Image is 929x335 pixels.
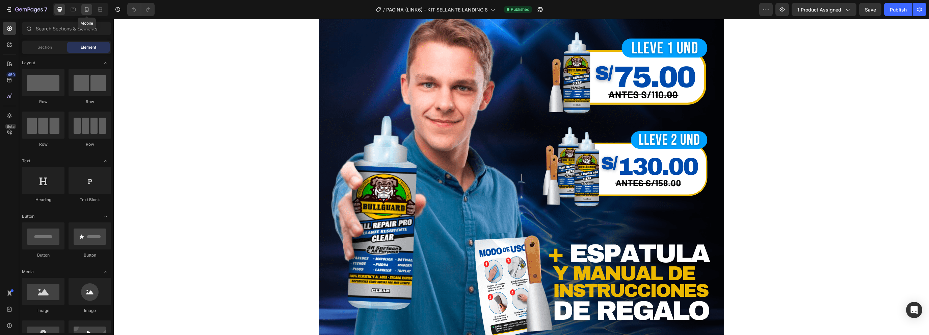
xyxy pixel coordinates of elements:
div: 450 [6,72,16,77]
span: Published [511,6,529,13]
button: Publish [884,3,912,16]
button: 7 [3,3,50,16]
iframe: Design area [114,19,929,335]
span: Toggle open [100,155,111,166]
span: / [383,6,385,13]
div: Image [69,308,111,314]
div: Row [69,99,111,105]
div: Button [22,252,64,258]
div: Row [22,99,64,105]
div: Image [22,308,64,314]
span: Section [37,44,52,50]
span: Media [22,269,34,275]
div: Undo/Redo [127,3,155,16]
span: 1 product assigned [797,6,841,13]
div: Row [22,141,64,147]
div: Button [69,252,111,258]
span: Toggle open [100,57,111,68]
p: 7 [44,5,47,14]
div: Text Block [69,197,111,203]
div: Row [69,141,111,147]
span: Toggle open [100,266,111,277]
span: Button [22,213,34,219]
input: Search Sections & Elements [22,22,111,35]
span: Text [22,158,30,164]
span: Save [865,7,876,13]
span: PAGINA (LINK6) - KIT SELLANTE LANDING 8 [386,6,488,13]
button: Save [859,3,881,16]
span: Layout [22,60,35,66]
span: Toggle open [100,211,111,222]
div: Publish [890,6,907,13]
button: 1 product assigned [792,3,856,16]
span: Element [81,44,96,50]
div: Heading [22,197,64,203]
div: Open Intercom Messenger [906,302,922,318]
div: Beta [5,124,16,129]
